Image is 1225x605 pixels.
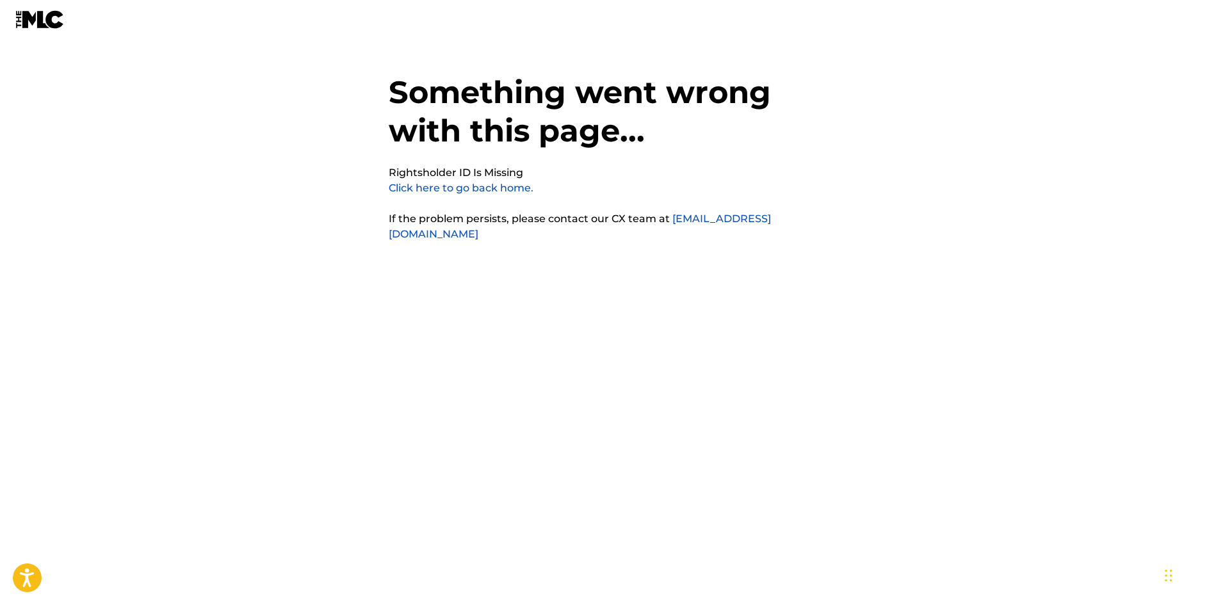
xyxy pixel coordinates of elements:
a: [EMAIL_ADDRESS][DOMAIN_NAME] [389,213,771,240]
a: Click here to go back home. [389,182,533,194]
iframe: Resource Center [1189,401,1225,504]
img: MLC Logo [15,10,65,29]
iframe: Chat Widget [1161,544,1225,605]
p: If the problem persists, please contact our CX team at [389,211,837,242]
div: Drag [1165,556,1172,595]
pre: Rightsholder ID Is Missing [389,165,523,181]
h1: Something went wrong with this page... [389,73,837,165]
